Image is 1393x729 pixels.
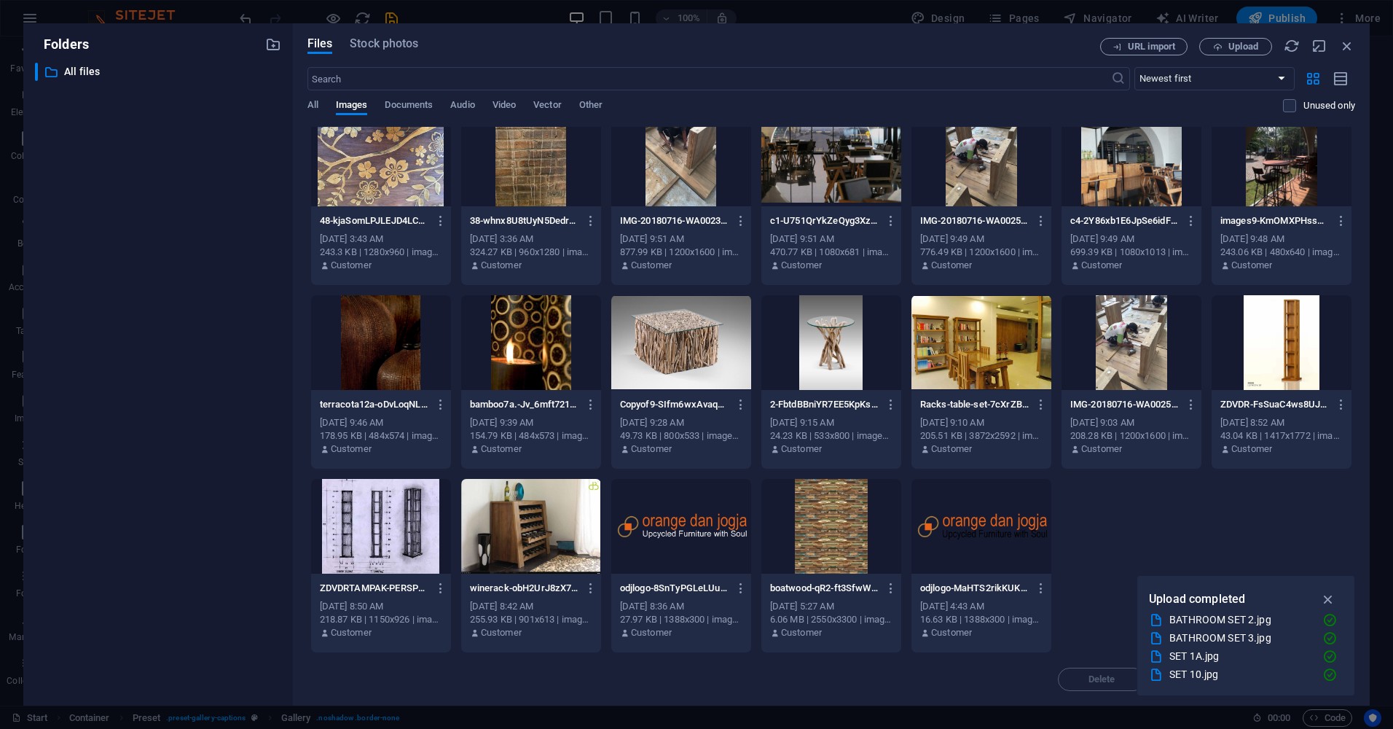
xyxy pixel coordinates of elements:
p: odjlogo-8SnTyPGLeLUukfGC2h8ZqA.png [620,582,729,595]
div: 255.93 KB | 901x613 | image/jpeg [470,613,592,626]
p: ZDVDRTAMPAK-PERSPEKTIF-K10oR35gIuwbpdZDkeRARw.jpg [320,582,429,595]
p: Customer [481,443,522,456]
p: Customer [931,443,972,456]
div: [DATE] 8:42 AM [470,600,592,613]
p: Customer [1081,443,1122,456]
div: 27.97 KB | 1388x300 | image/png [620,613,742,626]
p: Customer [1081,259,1122,272]
div: 470.77 KB | 1080x681 | image/jpeg [770,246,892,259]
span: Audio [450,96,474,117]
div: BATHROOM SET 3.jpg [1169,630,1311,647]
p: Customer [781,259,822,272]
div: 43.04 KB | 1417x1772 | image/jpeg [1220,429,1343,443]
p: Folders [35,35,89,54]
p: ZDVDR-FsSuaC4ws8UJHU69hmVKwQ.jpg [1220,398,1330,411]
p: Customer [1231,259,1272,272]
span: Vector [533,96,562,117]
div: [DATE] 9:48 AM [1220,233,1343,246]
p: Customer [631,626,672,639]
p: Customer [331,443,372,456]
i: Reload [1284,38,1300,54]
div: 218.87 KB | 1150x926 | image/jpeg [320,613,442,626]
div: [DATE] 8:36 AM [620,600,742,613]
div: [DATE] 3:43 AM [320,233,442,246]
div: 243.3 KB | 1280x960 | image/jpeg [320,246,442,259]
div: [DATE] 9:39 AM [470,416,592,429]
p: Racks-table-set-7cXrZBaYMyPZwGehOBNw4A.jpg [920,398,1029,411]
div: 243.06 KB | 480x640 | image/jpeg [1220,246,1343,259]
p: 48-kjaSomLPJLEJD4LCkovURg.jpeg [320,214,429,227]
p: Customer [331,626,372,639]
div: [DATE] 4:43 AM [920,600,1043,613]
p: Upload completed [1149,590,1245,609]
p: IMG-20180716-WA0025-k7YSRzgIv6_kxGKW-KAVRw.jpg [920,214,1029,227]
div: [DATE] 9:46 AM [320,416,442,429]
button: URL import [1100,38,1188,55]
div: [DATE] 3:36 AM [470,233,592,246]
p: bamboo7a.-Jv_6mft721RClZ0zh02AhQ.jpg [470,398,579,411]
div: [DATE] 9:49 AM [920,233,1043,246]
div: 178.95 KB | 484x574 | image/jpeg [320,429,442,443]
span: Video [493,96,516,117]
input: Search [307,67,1111,90]
i: Close [1339,38,1355,54]
span: Files [307,35,333,52]
p: All files [64,63,254,80]
p: IMG-20180716-WA0025-67mi_5AoDYtBSTl62ddLGg.jpg [1070,398,1180,411]
p: winerack-obH2UrJ8zX7Xe7wD2yPdAA.jpg [470,582,579,595]
span: Upload [1228,42,1258,51]
div: 699.39 KB | 1080x1013 | image/jpeg [1070,246,1193,259]
span: Stock photos [350,35,418,52]
div: 324.27 KB | 960x1280 | image/jpeg [470,246,592,259]
div: 205.51 KB | 3872x2592 | image/jpeg [920,429,1043,443]
p: Customer [481,626,522,639]
div: [DATE] 9:10 AM [920,416,1043,429]
p: 2-FbtdBBniYR7EE5KpKsBFMg.jpg [770,398,879,411]
p: terracota12a-oDvLoqNLSybqTQ_H156D1A.jpg [320,398,429,411]
p: 38-whnx8U8tUyN5DedrO5Krpw.jpeg [470,214,579,227]
span: URL import [1128,42,1175,51]
div: [DATE] 9:15 AM [770,416,892,429]
p: Customer [1231,443,1272,456]
p: odjlogo-MaHTS2rikKUKoPfVehwEKA.png [920,582,1029,595]
div: [DATE] 8:52 AM [1220,416,1343,429]
div: 49.73 KB | 800x533 | image/jpeg [620,429,742,443]
div: ​ [35,63,38,81]
span: Documents [385,96,433,117]
p: Customer [631,259,672,272]
p: IMG-20180716-WA0023-J8vjRccZkN7raiuPAhJwBQ.jpg [620,214,729,227]
p: images9-KmOMXPHssA56SXjsMhMzKQ.jpg [1220,214,1330,227]
p: Customer [481,259,522,272]
p: Customer [331,259,372,272]
p: Customer [631,443,672,456]
p: boatwood-qR2-ft3SfwWV8Ei-oeiNIQ.jpg [770,582,879,595]
span: Other [579,96,603,117]
div: [DATE] 9:51 AM [620,233,742,246]
div: [DATE] 8:50 AM [320,600,442,613]
p: Customer [781,626,822,639]
p: c1-U751QrYkZeQyg3XzRwWtKw.jpg [770,214,879,227]
button: Upload [1199,38,1272,55]
div: 154.79 KB | 484x573 | image/jpeg [470,429,592,443]
div: 16.63 KB | 1388x300 | image/png [920,613,1043,626]
div: SET 1A.jpg [1169,648,1311,665]
div: 877.99 KB | 1200x1600 | image/jpeg [620,246,742,259]
div: 6.06 MB | 2550x3300 | image/jpeg [770,613,892,626]
span: All [307,96,318,117]
div: 208.28 KB | 1200x1600 | image/jpeg [1070,429,1193,443]
div: [DATE] 5:27 AM [770,600,892,613]
p: c4-2Y86xb1E6JpSe6idFGaz9w.jpg [1070,214,1180,227]
div: [DATE] 9:51 AM [770,233,892,246]
div: 776.49 KB | 1200x1600 | image/jpeg [920,246,1043,259]
div: BATHROOM SET 2.jpg [1169,612,1311,628]
p: Copyof9-SIfm6wxAvaqa1g6JeTa6aA.jpg [620,398,729,411]
div: SET 10.jpg [1169,666,1311,683]
i: Create new folder [265,36,281,52]
p: Customer [931,626,972,639]
div: [DATE] 9:28 AM [620,416,742,429]
span: Images [336,96,368,117]
div: [DATE] 9:49 AM [1070,233,1193,246]
div: 24.23 KB | 533x800 | image/jpeg [770,429,892,443]
p: Customer [781,443,822,456]
div: [DATE] 9:03 AM [1070,416,1193,429]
